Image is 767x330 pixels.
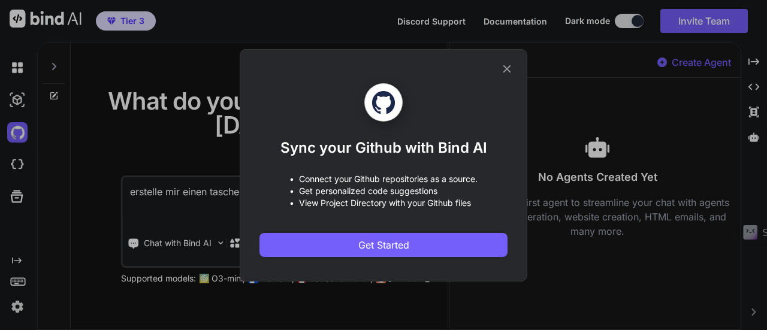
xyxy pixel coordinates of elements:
[289,185,478,197] p: • Get personalized code suggestions
[259,233,508,257] button: Get Started
[280,138,487,158] h1: Sync your Github with Bind AI
[289,197,478,209] p: • View Project Directory with your Github files
[358,238,409,252] span: Get Started
[289,173,478,185] p: • Connect your Github repositories as a source.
